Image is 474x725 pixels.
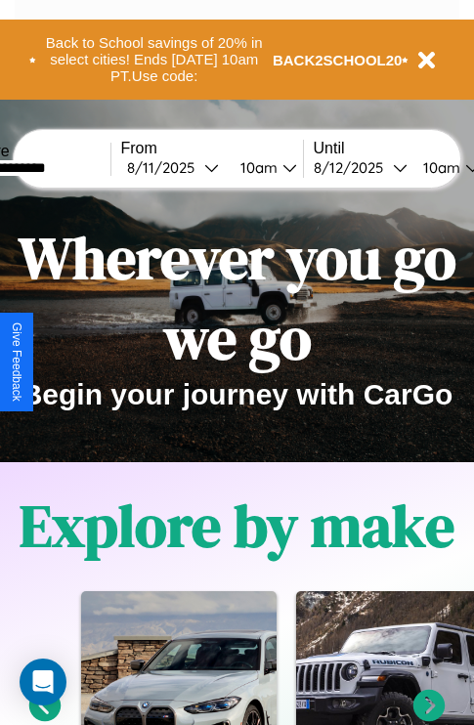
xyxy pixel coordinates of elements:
[121,157,225,178] button: 8/11/2025
[231,158,282,177] div: 10am
[10,322,23,402] div: Give Feedback
[127,158,204,177] div: 8 / 11 / 2025
[20,486,454,566] h1: Explore by make
[36,29,273,90] button: Back to School savings of 20% in select cities! Ends [DATE] 10am PT.Use code:
[314,158,393,177] div: 8 / 12 / 2025
[121,140,303,157] label: From
[225,157,303,178] button: 10am
[273,52,403,68] b: BACK2SCHOOL20
[20,659,66,705] div: Open Intercom Messenger
[413,158,465,177] div: 10am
